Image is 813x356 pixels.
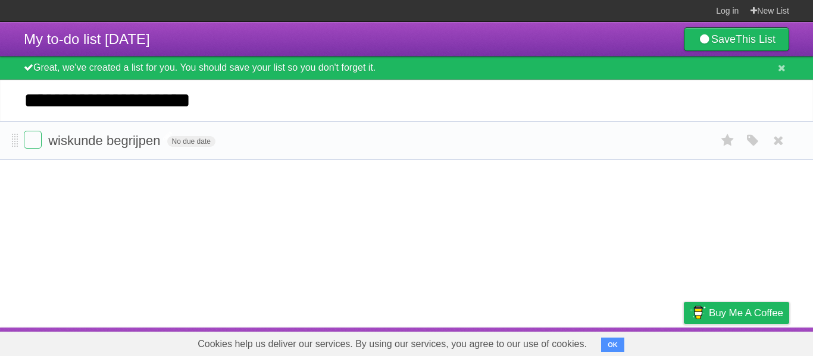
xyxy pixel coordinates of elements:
[628,330,654,353] a: Terms
[684,27,789,51] a: SaveThis List
[717,131,739,150] label: Star task
[526,330,551,353] a: About
[565,330,613,353] a: Developers
[601,338,624,352] button: OK
[668,330,699,353] a: Privacy
[736,33,776,45] b: This List
[167,136,215,147] span: No due date
[24,131,42,149] label: Done
[684,302,789,324] a: Buy me a coffee
[24,31,150,47] span: My to-do list [DATE]
[714,330,789,353] a: Suggest a feature
[690,303,706,323] img: Buy me a coffee
[186,332,599,356] span: Cookies help us deliver our services. By using our services, you agree to our use of cookies.
[48,133,163,148] span: wiskunde begrijpen
[709,303,783,323] span: Buy me a coffee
